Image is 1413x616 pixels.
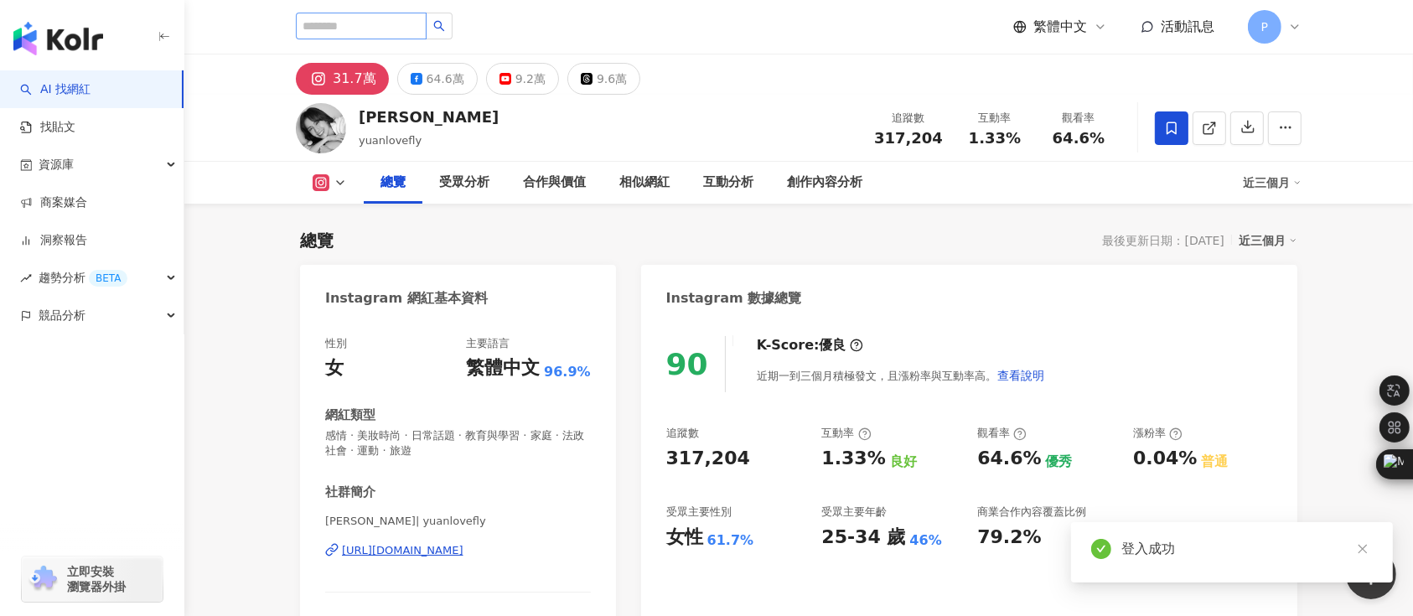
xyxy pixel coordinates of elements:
[359,106,499,127] div: [PERSON_NAME]
[1103,234,1224,247] div: 最後更新日期：[DATE]
[39,259,127,297] span: 趨勢分析
[359,134,422,147] span: yuanlovefly
[597,67,627,91] div: 9.6萬
[333,67,376,91] div: 31.7萬
[821,505,887,520] div: 受眾主要年齡
[1053,130,1105,147] span: 64.6%
[27,566,60,593] img: chrome extension
[325,289,488,308] div: Instagram 網紅基本資料
[666,347,708,381] div: 90
[1357,543,1369,555] span: close
[296,103,346,153] img: KOL Avatar
[707,531,754,550] div: 61.7%
[1091,539,1111,559] span: check-circle
[325,336,347,351] div: 性別
[666,525,703,551] div: 女性
[544,363,591,381] span: 96.9%
[666,505,732,520] div: 受眾主要性別
[1243,169,1302,196] div: 近三個月
[325,428,591,458] span: 感情 · 美妝時尚 · 日常話題 · 教育與學習 · 家庭 · 法政社會 · 運動 · 旅遊
[1161,18,1214,34] span: 活動訊息
[1033,18,1087,36] span: 繁體中文
[874,129,943,147] span: 317,204
[515,67,546,91] div: 9.2萬
[1239,230,1297,251] div: 近三個月
[397,63,478,95] button: 64.6萬
[20,119,75,136] a: 找貼文
[890,453,917,471] div: 良好
[433,20,445,32] span: search
[1261,18,1268,36] span: P
[67,564,126,594] span: 立即安裝 瀏覽器外掛
[300,229,334,252] div: 總覽
[977,426,1027,441] div: 觀看率
[666,446,750,472] div: 317,204
[821,426,871,441] div: 互動率
[486,63,559,95] button: 9.2萬
[821,525,905,551] div: 25-34 歲
[325,543,591,558] a: [URL][DOMAIN_NAME]
[874,110,943,127] div: 追蹤數
[20,81,91,98] a: searchAI 找網紅
[466,355,540,381] div: 繁體中文
[567,63,640,95] button: 9.6萬
[523,173,586,193] div: 合作與價值
[1133,426,1183,441] div: 漲粉率
[1047,110,1110,127] div: 觀看率
[380,173,406,193] div: 總覽
[1133,446,1197,472] div: 0.04%
[325,355,344,381] div: 女
[466,336,510,351] div: 主要語言
[1201,453,1228,471] div: 普通
[325,406,375,424] div: 網紅類型
[39,146,74,184] span: 資源庫
[757,359,1045,392] div: 近期一到三個月積極發文，且漲粉率與互動率高。
[325,484,375,501] div: 社群簡介
[39,297,85,334] span: 競品分析
[977,446,1041,472] div: 64.6%
[325,514,591,529] span: [PERSON_NAME]| yuanlovefly
[910,531,942,550] div: 46%
[13,22,103,55] img: logo
[666,426,699,441] div: 追蹤數
[977,505,1086,520] div: 商業合作內容覆蓋比例
[963,110,1027,127] div: 互動率
[969,130,1021,147] span: 1.33%
[996,359,1045,392] button: 查看說明
[1046,453,1073,471] div: 優秀
[439,173,489,193] div: 受眾分析
[20,194,87,211] a: 商案媒合
[619,173,670,193] div: 相似網紅
[20,272,32,284] span: rise
[296,63,389,95] button: 31.7萬
[427,67,464,91] div: 64.6萬
[89,270,127,287] div: BETA
[22,556,163,602] a: chrome extension立即安裝 瀏覽器外掛
[757,336,863,355] div: K-Score :
[342,543,463,558] div: [URL][DOMAIN_NAME]
[821,446,885,472] div: 1.33%
[703,173,753,193] div: 互動分析
[820,336,846,355] div: 優良
[1121,539,1373,559] div: 登入成功
[787,173,862,193] div: 創作內容分析
[977,525,1041,551] div: 79.2%
[997,369,1044,382] span: 查看說明
[20,232,87,249] a: 洞察報告
[666,289,802,308] div: Instagram 數據總覽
